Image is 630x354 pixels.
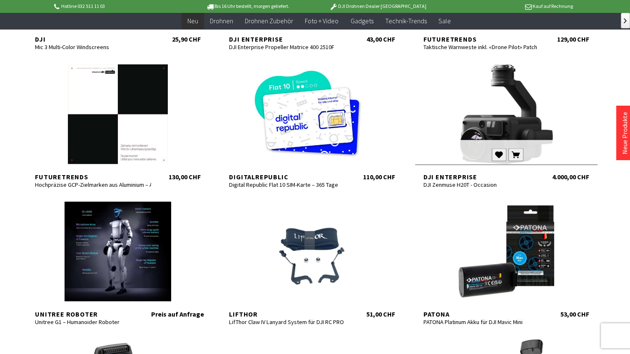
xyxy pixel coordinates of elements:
div: digitalrepublic [229,172,345,181]
span: Foto + Video [305,17,339,25]
a: Futuretrends Hochpräzise GCP-Zielmarken aus Aluminium – Allwetter & Drohnen-kompatibel 130,00 CHF [27,64,209,181]
a: digitalrepublic Digital Republic Flat 10 SIM-Karte – 365 Tage 110,00 CHF [221,64,403,181]
a: Patona PATONA Platinum Akku für DJI Mavic Mini 53,00 CHF [415,201,598,318]
div: 129,00 CHF [557,35,589,43]
a: Technik-Trends [379,12,432,30]
div: Hochpräzise GCP-Zielmarken aus Aluminium – Allwetter & Drohnen-kompatibel [35,181,151,188]
div: 4.000,00 CHF [552,172,589,181]
span: Technik-Trends [385,17,426,25]
div: Unitree Roboter [35,309,151,318]
div: Futuretrends [35,172,151,181]
div: 130,00 CHF [169,172,201,181]
span: Drohnen [210,17,233,25]
span:  [624,18,627,23]
div: Digital Republic Flat 10 SIM-Karte – 365 Tage [229,181,345,188]
p: Bis 16 Uhr bestellt, morgen geliefert. [183,1,313,11]
span: Neu [187,17,198,25]
a: Gadgets [344,12,379,30]
div: 43,00 CHF [366,35,395,43]
div: Futuretrends [423,35,540,43]
a: Foto + Video [299,12,344,30]
span: Drohnen Zubehör [245,17,293,25]
div: Preis auf Anfrage [151,309,204,318]
a: Neue Produkte [620,112,629,154]
div: 25,90 CHF [172,35,201,43]
div: DJI [35,35,151,43]
a: Unitree Roboter Unitree G1 – Humanoider Roboter Preis auf Anfrage [27,201,209,318]
div: PATONA Platinum Akku für DJI Mavic Mini [423,318,540,325]
a: Drohnen [204,12,239,30]
div: 110,00 CHF [363,172,395,181]
a: Drohnen Zubehör [239,12,299,30]
span: Sale [438,17,451,25]
div: DJI Enterprise [423,172,540,181]
div: 53,00 CHF [560,309,589,318]
div: Taktische Warnweste inkl. «Drone Pilot» Patch [423,43,540,51]
a: Neu [182,12,204,30]
p: Hotline 032 511 11 03 [52,1,182,11]
p: DJI Drohnen Dealer [GEOGRAPHIC_DATA] [313,1,443,11]
div: DJI Zenmuse H20T - Occasion [423,181,540,188]
a: DJI Enterprise DJI Zenmuse H20T - Occasion 4.000,00 CHF [415,64,598,181]
div: Unitree G1 – Humanoider Roboter [35,318,151,325]
div: Mic 3 Multi-Color Windscreens [35,43,151,51]
a: Sale [432,12,456,30]
div: LifThor Claw IV Lanyard System für DJI RC PRO 2 [229,318,345,325]
span: Gadgets [350,17,373,25]
p: Kauf auf Rechnung [443,1,573,11]
a: Lifthor LifThor Claw IV Lanyard System für DJI RC PRO 2 51,00 CHF [221,201,403,318]
div: DJI Enterprise [229,35,345,43]
div: DJI Enterprise Propeller Matrice 400 2510F [229,43,345,51]
div: Lifthor [229,309,345,318]
div: Patona [423,309,540,318]
div: 51,00 CHF [366,309,395,318]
